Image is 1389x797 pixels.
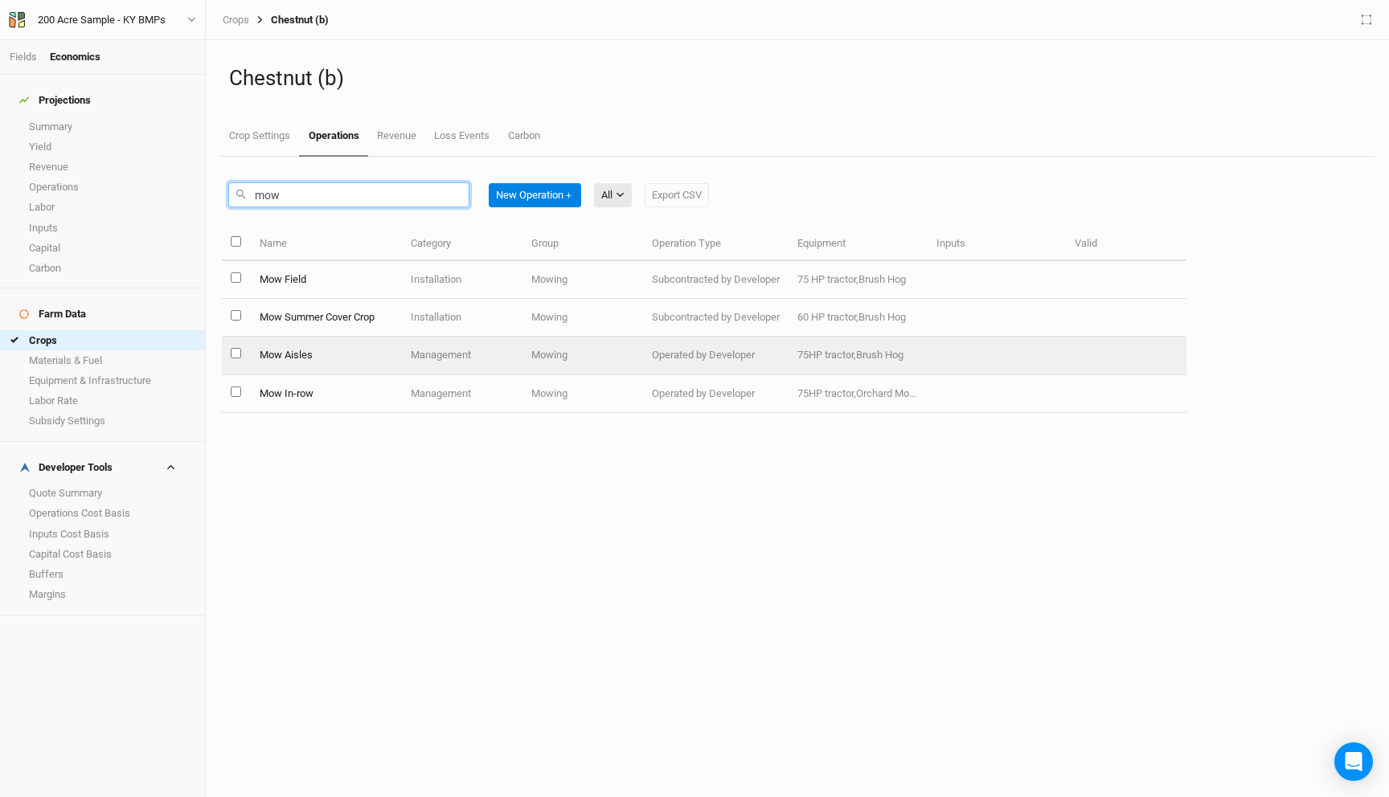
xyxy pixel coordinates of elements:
button: Export CSV [645,183,709,207]
th: Operation Type [643,227,789,261]
div: Projections [19,94,91,107]
th: Name [250,227,402,261]
input: select this item [231,272,241,283]
td: Mowing [522,261,643,299]
span: 60 HP tractor,Brush Hog [797,311,906,323]
button: New Operation＋ [489,183,581,207]
div: All [601,187,613,203]
td: Mow Field [250,261,402,299]
td: Subcontracted by Developer [643,261,789,299]
input: select this item [231,348,241,358]
td: Mowing [522,375,643,413]
a: Crop Settings [220,116,299,155]
span: 75HP tractor,Orchard Mower [797,387,926,399]
th: Category [402,227,522,261]
th: Group [522,227,643,261]
button: All [594,183,632,207]
td: Installation [402,261,522,299]
td: Operated by Developer [643,337,789,374]
span: 75HP tractor,Brush Hog [797,349,903,361]
td: Mowing [522,337,643,374]
span: 75 HP tractor,Brush Hog [797,273,906,285]
td: Installation [402,299,522,337]
div: Open Intercom Messenger [1334,742,1373,781]
td: Management [402,337,522,374]
td: Management [402,375,522,413]
div: Developer Tools [19,461,113,474]
th: Valid [1066,227,1186,261]
td: Operated by Developer [643,375,789,413]
h4: Developer Tools [10,452,195,484]
a: Crops [223,14,249,27]
td: Mow Aisles [250,337,402,374]
a: Carbon [499,116,549,155]
div: Economics [50,50,100,64]
button: 200 Acre Sample - KY BMPs [8,11,197,29]
a: Fields [10,51,37,63]
div: 200 Acre Sample - KY BMPs [38,12,166,28]
td: Mow In-row [250,375,402,413]
a: Loss Events [425,116,498,155]
h1: Chestnut (b) [229,66,1366,91]
th: Equipment [789,227,927,261]
div: Farm Data [19,308,86,321]
a: Operations [299,116,367,157]
td: Mow Summer Cover Crop [250,299,402,337]
th: Inputs [928,227,1066,261]
td: Subcontracted by Developer [643,299,789,337]
div: Chestnut (b) [249,14,329,27]
input: select all items [231,236,241,247]
input: select this item [231,310,241,321]
a: Revenue [368,116,425,155]
td: Mowing [522,299,643,337]
input: select this item [231,386,241,397]
input: Search [228,182,469,207]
